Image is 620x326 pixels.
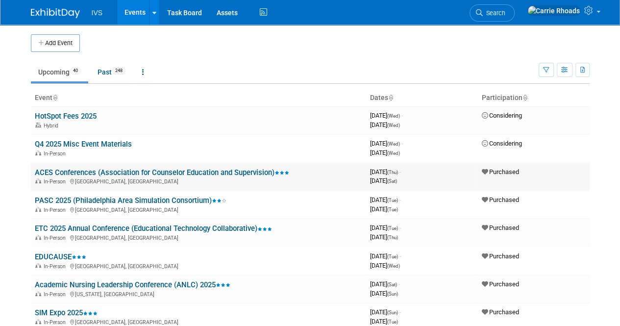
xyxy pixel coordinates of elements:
th: Dates [366,90,478,106]
span: (Tue) [387,207,398,212]
span: - [398,280,400,288]
span: (Wed) [387,123,400,128]
span: [DATE] [370,252,401,260]
span: - [399,308,401,316]
span: In-Person [44,319,69,326]
span: - [401,140,403,147]
div: [GEOGRAPHIC_DATA], [GEOGRAPHIC_DATA] [35,177,362,185]
span: - [399,224,401,231]
span: [DATE] [370,149,400,156]
img: ExhibitDay [31,8,80,18]
th: Participation [478,90,590,106]
span: In-Person [44,150,69,157]
span: Considering [482,112,522,119]
span: (Wed) [387,263,400,269]
a: Academic Nursing Leadership Conference (ANLC) 2025 [35,280,230,289]
span: [DATE] [370,205,398,213]
img: In-Person Event [35,178,41,183]
div: [GEOGRAPHIC_DATA], [GEOGRAPHIC_DATA] [35,205,362,213]
div: [GEOGRAPHIC_DATA], [GEOGRAPHIC_DATA] [35,233,362,241]
span: [DATE] [370,262,400,269]
span: (Sat) [387,282,397,287]
img: In-Person Event [35,291,41,296]
a: HotSpot Fees 2025 [35,112,97,121]
span: Purchased [482,196,519,203]
span: - [399,196,401,203]
a: Past248 [90,63,133,81]
div: [GEOGRAPHIC_DATA], [GEOGRAPHIC_DATA] [35,318,362,326]
span: (Tue) [387,226,398,231]
div: [GEOGRAPHIC_DATA], [GEOGRAPHIC_DATA] [35,262,362,270]
span: - [399,168,401,176]
span: [DATE] [370,196,401,203]
span: (Sat) [387,178,397,184]
span: (Sun) [387,291,398,297]
span: [DATE] [370,308,401,316]
img: Carrie Rhoads [527,5,580,16]
span: (Thu) [387,235,398,240]
span: Purchased [482,308,519,316]
span: Purchased [482,252,519,260]
span: 40 [70,67,81,75]
a: ACES Conferences (Association for Counselor Education and Supervision) [35,168,289,177]
span: IVS [92,9,103,17]
a: SIM Expo 2025 [35,308,98,317]
span: (Sun) [387,310,398,315]
span: In-Person [44,291,69,298]
span: (Wed) [387,150,400,156]
span: [DATE] [370,224,401,231]
th: Event [31,90,366,106]
a: Q4 2025 Misc Event Materials [35,140,132,149]
img: Hybrid Event [35,123,41,127]
span: - [399,252,401,260]
span: (Wed) [387,141,400,147]
span: Purchased [482,280,519,288]
span: [DATE] [370,233,398,241]
div: [US_STATE], [GEOGRAPHIC_DATA] [35,290,362,298]
img: In-Person Event [35,263,41,268]
a: Search [470,4,515,22]
img: In-Person Event [35,150,41,155]
span: Search [483,9,505,17]
img: In-Person Event [35,207,41,212]
span: [DATE] [370,121,400,128]
span: [DATE] [370,290,398,297]
span: Hybrid [44,123,61,129]
span: In-Person [44,178,69,185]
span: In-Person [44,263,69,270]
span: Purchased [482,168,519,176]
img: In-Person Event [35,319,41,324]
a: Sort by Event Name [52,94,57,101]
span: (Wed) [387,113,400,119]
a: Sort by Participation Type [522,94,527,101]
a: ETC 2025 Annual Conference (Educational Technology Collaborative) [35,224,272,233]
button: Add Event [31,34,80,52]
span: Considering [482,140,522,147]
img: In-Person Event [35,235,41,240]
span: [DATE] [370,280,400,288]
span: (Tue) [387,198,398,203]
span: [DATE] [370,112,403,119]
span: Purchased [482,224,519,231]
a: Sort by Start Date [388,94,393,101]
span: [DATE] [370,318,398,325]
span: (Thu) [387,170,398,175]
span: (Tue) [387,254,398,259]
span: [DATE] [370,140,403,147]
span: [DATE] [370,177,397,184]
span: 248 [112,67,125,75]
a: Upcoming40 [31,63,88,81]
span: (Tue) [387,319,398,325]
span: In-Person [44,235,69,241]
a: EDUCAUSE [35,252,86,261]
a: PASC 2025 (Philadelphia Area Simulation Consortium) [35,196,226,205]
span: In-Person [44,207,69,213]
span: [DATE] [370,168,401,176]
span: - [401,112,403,119]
